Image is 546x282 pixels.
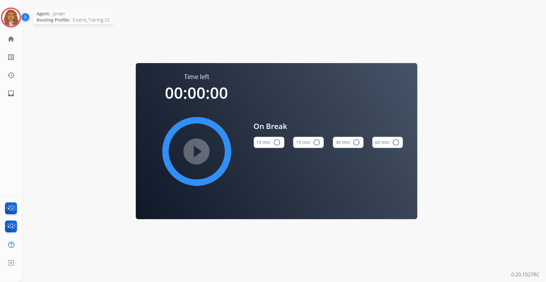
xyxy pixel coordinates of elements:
[313,139,320,146] mat-icon: radio_button_unchecked
[511,271,540,278] p: 0.20.1027RC
[372,137,403,148] button: 60 min
[73,17,110,23] span: Extend_Training CS
[254,137,284,148] button: 10 min
[333,137,364,148] button: 30 min
[273,139,281,146] mat-icon: radio_button_unchecked
[353,139,360,146] mat-icon: radio_button_unchecked
[7,35,15,43] mat-icon: home
[37,11,50,17] span: Agent:
[2,9,20,26] img: avatar
[392,139,400,146] mat-icon: radio_button_unchecked
[7,72,15,79] mat-icon: history
[293,137,324,148] button: 15 min
[37,17,70,23] span: Routing Profile:
[165,82,228,103] span: 00:00:00
[7,90,15,97] mat-icon: inbox
[184,72,209,81] span: Time left
[254,121,403,132] span: On Break
[7,53,15,61] mat-icon: list_alt
[53,11,65,17] span: Jordan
